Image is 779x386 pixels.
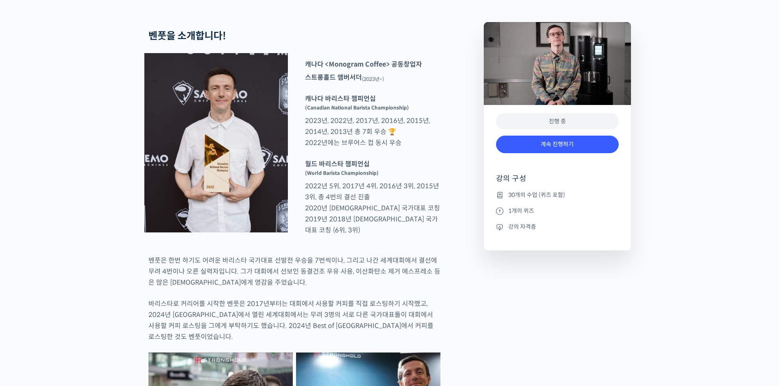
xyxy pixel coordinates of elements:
[75,272,85,278] span: 대화
[496,206,619,216] li: 1개의 퀴즈
[305,60,422,69] strong: 캐나다 <Monogram Coffee> 공동창업자
[305,170,379,176] sup: (World Barista Championship)
[148,30,440,42] h2: 벤풋을 소개합니다!
[106,259,157,279] a: 설정
[148,298,440,342] p: 바리스타로 커리어를 시작한 벤풋은 2017년부터는 대회에서 사용할 커피를 직접 로스팅하기 시작했고, 2024년 [GEOGRAPHIC_DATA]에서 열린 세계대회에서는 무려 3...
[54,259,106,279] a: 대화
[301,93,445,148] p: 2023년, 2022년, 2017년, 2016년, 2015년, 2014년, 2013년 총 7회 우승 🏆 2022년에는 브루어스 컵 동시 우승
[305,73,362,82] strong: 스트롱홀드 앰버서더
[496,222,619,232] li: 강의 자격증
[305,94,376,103] strong: 캐나다 바리스타 챔피언십
[301,158,445,236] p: 2022년 5위, 2017년 4위, 2016년 3위, 2015년 3위, 총 4번의 결선 진출 2020년 [DEMOGRAPHIC_DATA] 국가대표 코칭 2019년 2018년 ...
[496,113,619,130] div: 진행 중
[362,76,384,82] sub: (2023년~)
[305,105,409,111] sup: (Canadian National Barista Championship)
[496,136,619,153] a: 계속 진행하기
[26,271,31,278] span: 홈
[496,174,619,190] h4: 강의 구성
[2,259,54,279] a: 홈
[148,255,440,288] p: 벤풋은 한번 하기도 어려운 바리스타 국가대표 선발전 우승을 7번씩이나, 그리고 나간 세계대회에서 결선에 무려 4번이나 오른 실력자입니다. 그가 대회에서 선보인 동결건조 우유 ...
[496,190,619,200] li: 30개의 수업 (퀴즈 포함)
[126,271,136,278] span: 설정
[305,160,370,168] strong: 월드 바리스타 챔피언십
